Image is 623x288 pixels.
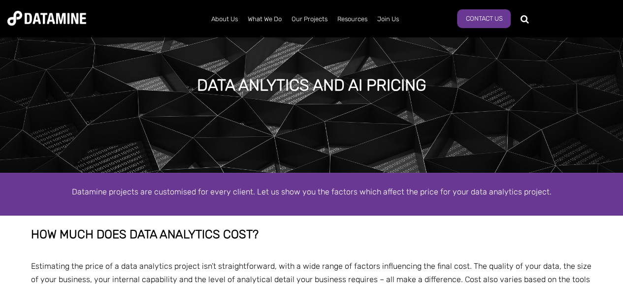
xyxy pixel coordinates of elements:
p: Datamine projects are customised for every client. Let us show you the factors which affect the p... [31,185,592,198]
a: About Us [206,6,243,32]
img: Datamine [7,11,86,26]
span: How much does data analytics cost? [31,227,259,241]
a: Our Projects [287,6,332,32]
h1: Data anlytics and AI pricing [197,74,426,96]
a: Contact Us [457,9,511,28]
a: Resources [332,6,372,32]
a: Join Us [372,6,404,32]
a: What We Do [243,6,287,32]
